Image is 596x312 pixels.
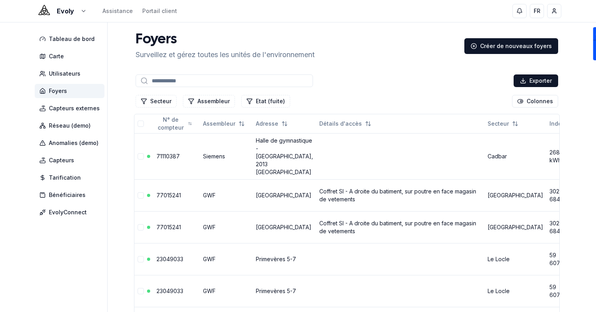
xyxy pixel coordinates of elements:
[138,288,144,294] button: Sélectionner la ligne
[156,224,181,230] a: 77015241
[49,139,99,147] span: Anomalies (demo)
[49,156,74,164] span: Capteurs
[138,224,144,230] button: Sélectionner la ligne
[198,117,250,130] button: Not sorted. Click to sort ascending.
[49,104,100,112] span: Capteurs externes
[156,116,185,132] span: N° de compteur
[316,211,484,243] td: Coffret SI - A droite du batiment, sur poutre en face magasin de vetements
[35,2,54,20] img: Evoly Logo
[35,32,108,46] a: Tableau de bord
[35,119,108,133] a: Réseau (demo)
[545,117,579,130] button: Not sorted. Click to sort ascending.
[142,7,177,15] a: Portail client
[138,256,144,262] button: Sélectionner la ligne
[156,256,183,262] a: 23049033
[35,153,108,167] a: Capteurs
[484,243,546,275] td: Le Locle
[549,149,579,164] div: 268 465 kWh
[488,120,509,128] span: Secteur
[57,6,74,16] span: Evoly
[241,95,290,108] button: Filtrer les lignes
[484,275,546,307] td: Le Locle
[256,192,311,199] a: [GEOGRAPHIC_DATA]
[464,38,558,54] a: Créer de nouveaux foyers
[49,70,80,78] span: Utilisateurs
[549,283,579,299] div: 59 607.63 m
[49,174,81,182] span: Tarification
[102,7,133,15] a: Assistance
[200,179,253,211] td: GWF
[512,95,558,108] button: Cocher les colonnes
[183,95,235,108] button: Filtrer les lignes
[256,120,278,128] span: Adresse
[35,6,87,16] button: Evoly
[35,67,108,81] a: Utilisateurs
[484,133,546,179] td: Cadbar
[138,192,144,199] button: Sélectionner la ligne
[35,101,108,115] a: Capteurs externes
[549,188,579,203] div: 302 684.09 m
[200,243,253,275] td: GWF
[256,256,296,262] a: Primevères 5-7
[136,49,315,60] p: Surveillez et gérez toutes les unités de l'environnement
[138,121,144,127] button: Tout sélectionner
[256,224,311,230] a: [GEOGRAPHIC_DATA]
[156,192,181,199] a: 77015241
[534,7,540,15] span: FR
[484,179,546,211] td: [GEOGRAPHIC_DATA]
[256,137,313,175] a: Halle de gymnastique - [GEOGRAPHIC_DATA], 2013 [GEOGRAPHIC_DATA]
[549,120,564,128] span: Index
[136,32,315,48] h1: Foyers
[256,288,296,294] a: Primevères 5-7
[514,74,558,87] button: Exporter
[156,153,180,160] a: 71110387
[156,288,183,294] a: 23049033
[316,179,484,211] td: Coffret SI - A droite du batiment, sur poutre en face magasin de vetements
[200,275,253,307] td: GWF
[319,120,362,128] span: Détails d'accès
[530,4,544,18] button: FR
[35,205,108,219] a: EvolyConnect
[200,211,253,243] td: GWF
[35,171,108,185] a: Tarification
[49,122,91,130] span: Réseau (demo)
[49,52,64,60] span: Carte
[35,136,108,150] a: Anomalies (demo)
[49,191,86,199] span: Bénéficiaires
[35,84,108,98] a: Foyers
[152,117,197,130] button: Not sorted. Click to sort ascending.
[49,87,67,95] span: Foyers
[49,208,87,216] span: EvolyConnect
[203,120,235,128] span: Assembleur
[315,117,376,130] button: Not sorted. Click to sort ascending.
[549,219,579,235] div: 302 684.09 m
[200,133,253,179] td: Siemens
[35,49,108,63] a: Carte
[251,117,292,130] button: Not sorted. Click to sort ascending.
[484,211,546,243] td: [GEOGRAPHIC_DATA]
[483,117,523,130] button: Not sorted. Click to sort ascending.
[35,188,108,202] a: Bénéficiaires
[549,251,579,267] div: 59 607.63 m
[49,35,95,43] span: Tableau de bord
[138,153,144,160] button: Sélectionner la ligne
[136,95,177,108] button: Filtrer les lignes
